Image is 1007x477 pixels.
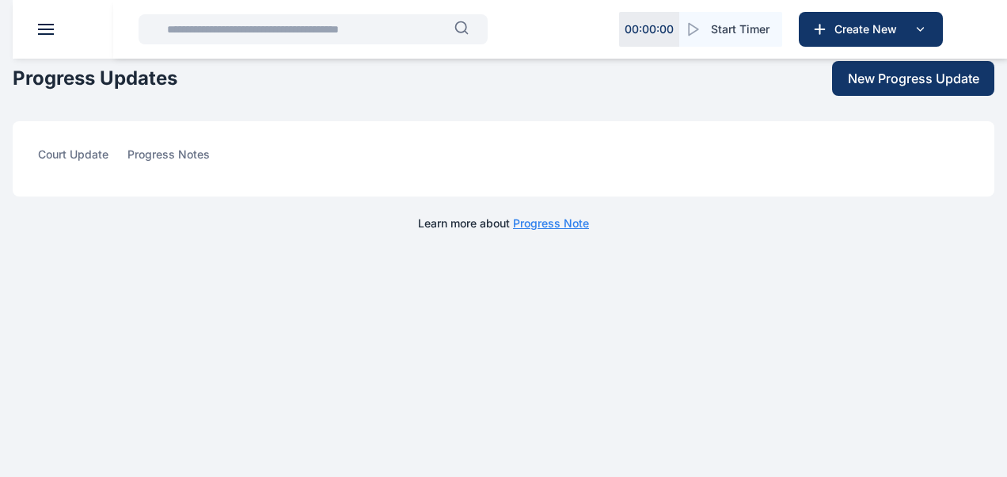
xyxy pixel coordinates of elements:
button: Start Timer [679,12,782,47]
p: 00 : 00 : 00 [625,21,674,37]
button: New Progress Update [832,61,994,96]
p: Learn more about [418,216,589,231]
a: Progress Note [513,216,589,230]
span: New Progress Update [848,69,979,88]
span: Start Timer [711,21,769,37]
button: Create New [799,12,943,47]
a: court update [38,147,127,171]
span: Create New [828,21,910,37]
a: progress notes [127,147,229,171]
span: court update [38,147,108,171]
span: progress notes [127,147,210,171]
h1: Progress Updates [13,66,177,91]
